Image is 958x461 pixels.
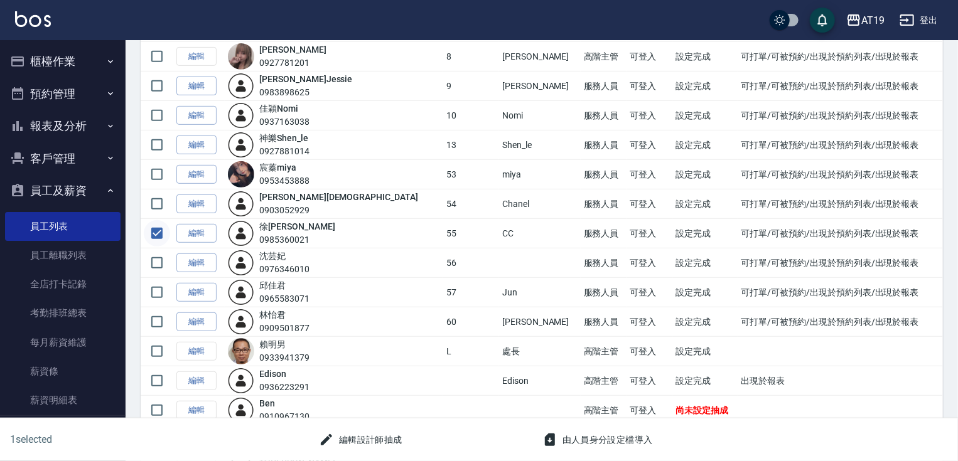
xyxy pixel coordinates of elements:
[443,278,499,307] td: 57
[672,101,738,130] td: 設定完成
[443,248,499,278] td: 56
[259,115,309,129] div: 0937163038
[581,307,627,337] td: 服務人員
[738,248,943,278] td: 可打單/可被預約/出現於預約列表/出現於報表
[672,307,738,337] td: 設定完成
[443,42,499,72] td: 8
[5,328,121,357] a: 每月薪資維護
[259,310,286,320] a: 林怡君
[259,174,309,188] div: 0953453888
[499,130,581,160] td: Shen_le
[176,77,217,96] a: 編輯
[810,8,835,33] button: save
[581,366,627,396] td: 高階主管
[627,366,672,396] td: 可登入
[259,74,352,84] a: [PERSON_NAME]Jessie
[738,307,943,337] td: 可打單/可被預約/出現於預約列表/出現於報表
[259,145,309,158] div: 0927881014
[499,278,581,307] td: Jun
[738,219,943,248] td: 可打單/可被預約/出現於預約列表/出現於報表
[228,309,254,335] img: user-login-man-human-body-mobile-person-512.png
[738,72,943,101] td: 可打單/可被預約/出現於預約列表/出現於報表
[10,432,237,447] h6: 1 selected
[627,219,672,248] td: 可登入
[537,428,658,452] button: 由人員身分設定檔導入
[499,42,581,72] td: [PERSON_NAME]
[259,133,308,143] a: 神樂Shen_le
[259,322,309,335] div: 0909501877
[672,219,738,248] td: 設定完成
[627,396,672,425] td: 可登入
[176,135,217,155] a: 編輯
[5,110,121,142] button: 報表及分析
[672,42,738,72] td: 設定完成
[259,221,335,231] a: 徐[PERSON_NAME]
[672,160,738,189] td: 設定完成
[176,224,217,243] a: 編輯
[259,351,309,364] div: 0933941379
[627,130,672,160] td: 可登入
[672,366,738,396] td: 設定完成
[581,130,627,160] td: 服務人員
[176,283,217,302] a: 編輯
[627,248,672,278] td: 可登入
[259,292,309,305] div: 0965583071
[861,13,885,28] div: AT19
[738,160,943,189] td: 可打單/可被預約/出現於預約列表/出現於報表
[228,279,254,305] img: user-login-man-human-body-mobile-person-512.png
[738,366,943,396] td: 出現於報表
[738,130,943,160] td: 可打單/可被預約/出現於預約列表/出現於報表
[672,278,738,307] td: 設定完成
[228,220,254,246] img: user-login-man-human-body-mobile-person-512.png
[443,160,499,189] td: 53
[627,337,672,366] td: 可登入
[499,189,581,219] td: Chanel
[5,299,121,327] a: 考勤排班總表
[675,405,728,415] span: 尚未設定抽成
[228,368,254,394] img: user-login-man-human-body-mobile-person-512.png
[627,189,672,219] td: 可登入
[259,251,286,261] a: 沈芸妃
[627,42,672,72] td: 可登入
[672,248,738,278] td: 設定完成
[499,160,581,189] td: miya
[738,189,943,219] td: 可打單/可被預約/出現於預約列表/出現於報表
[627,160,672,189] td: 可登入
[5,241,121,270] a: 員工離職列表
[228,102,254,129] img: user-login-man-human-body-mobile-person-512.png
[581,72,627,101] td: 服務人員
[499,72,581,101] td: [PERSON_NAME]
[443,219,499,248] td: 55
[581,396,627,425] td: 高階主管
[228,338,254,364] img: avatar.jpeg
[5,78,121,110] button: 預約管理
[672,130,738,160] td: 設定完成
[259,56,326,70] div: 0927781201
[443,72,499,101] td: 9
[581,160,627,189] td: 服務人員
[581,278,627,307] td: 服務人員
[499,219,581,248] td: CC
[259,280,286,290] a: 邱佳君
[499,101,581,130] td: Nomi
[672,337,738,366] td: 設定完成
[443,337,499,366] td: L
[228,132,254,158] img: user-login-man-human-body-mobile-person-512.png
[5,386,121,415] a: 薪資明細表
[5,357,121,386] a: 薪資條
[228,161,254,188] img: avatar.jpeg
[581,42,627,72] td: 高階主管
[738,42,943,72] td: 可打單/可被預約/出現於預約列表/出現於報表
[738,278,943,307] td: 可打單/可被預約/出現於預約列表/出現於報表
[738,101,943,130] td: 可打單/可被預約/出現於預約列表/出現於報表
[228,73,254,99] img: user-login-man-human-body-mobile-person-512.png
[627,307,672,337] td: 可登入
[15,11,51,27] img: Logo
[5,142,121,175] button: 客戶管理
[259,45,326,55] a: [PERSON_NAME]
[259,103,298,114] a: 佳穎Nomi
[672,189,738,219] td: 設定完成
[581,219,627,248] td: 服務人員
[259,398,275,408] a: Ben
[259,204,417,217] div: 0903052929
